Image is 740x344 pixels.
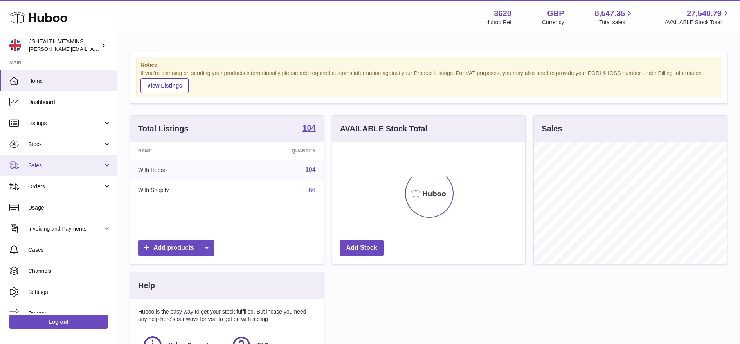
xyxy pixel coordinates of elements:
span: Orders [28,183,103,190]
a: Add Stock [340,240,384,256]
span: [PERSON_NAME][EMAIL_ADDRESS][DOMAIN_NAME] [29,46,157,52]
span: Returns [28,310,111,317]
div: JSHEALTH VITAMINS [29,38,99,53]
span: Invoicing and Payments [28,225,103,233]
h3: Help [138,280,155,291]
span: AVAILABLE Stock Total [664,19,731,26]
p: Huboo is the easy way to get your stock fulfilled. But incase you need any help here's our ways f... [138,308,316,323]
a: 104 [305,167,316,173]
span: Channels [28,267,111,275]
span: Sales [28,162,103,169]
strong: 3620 [494,8,511,19]
div: Currency [542,19,564,26]
th: Name [130,142,234,160]
div: If you're planning on sending your products internationally please add required customs informati... [140,70,717,93]
a: 66 [309,187,316,193]
th: Quantity [234,142,323,160]
h3: Sales [542,124,562,134]
span: 8,547.35 [595,8,625,19]
td: With Shopify [130,180,234,201]
h3: AVAILABLE Stock Total [340,124,427,134]
span: Usage [28,204,111,211]
span: Listings [28,120,103,127]
img: francesca@jshealthvitamins.com [9,39,21,51]
a: View Listings [140,78,189,93]
span: Total sales [599,19,634,26]
div: Huboo Ref [485,19,511,26]
h3: Total Listings [138,124,189,134]
strong: 104 [302,124,315,132]
strong: Notice [140,61,717,69]
a: 8,547.35 Total sales [595,8,634,26]
span: Dashboard [28,99,111,106]
a: Add products [138,240,214,256]
span: 27,540.79 [687,8,722,19]
a: Log out [9,315,108,329]
span: Home [28,77,111,85]
a: 27,540.79 AVAILABLE Stock Total [664,8,731,26]
td: With Huboo [130,160,234,180]
span: Stock [28,141,103,148]
a: 104 [302,124,315,133]
span: Settings [28,288,111,296]
strong: GBP [547,8,564,19]
span: Cases [28,246,111,254]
